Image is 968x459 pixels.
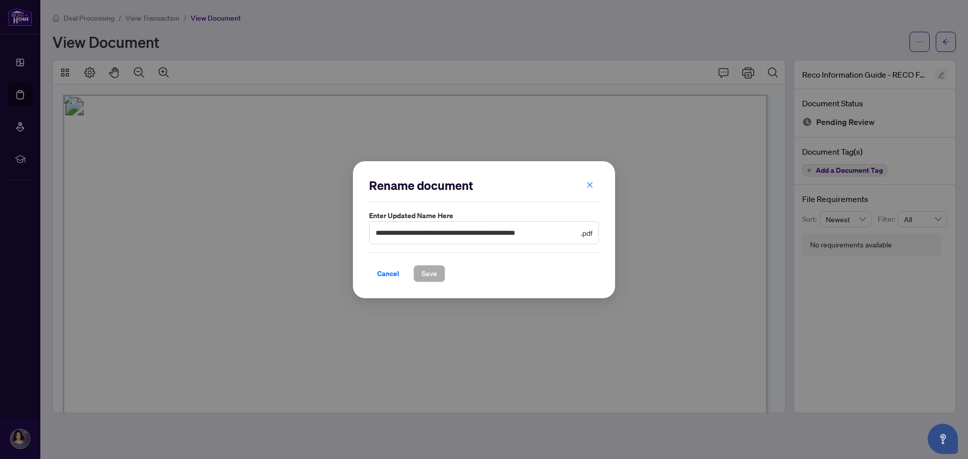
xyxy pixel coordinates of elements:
h2: Rename document [369,177,599,193]
span: close [586,181,593,188]
label: Enter updated name here [369,210,599,221]
button: Cancel [369,265,407,282]
button: Open asap [928,424,958,454]
span: .pdf [581,227,592,238]
span: Cancel [377,265,399,281]
button: Save [413,265,445,282]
